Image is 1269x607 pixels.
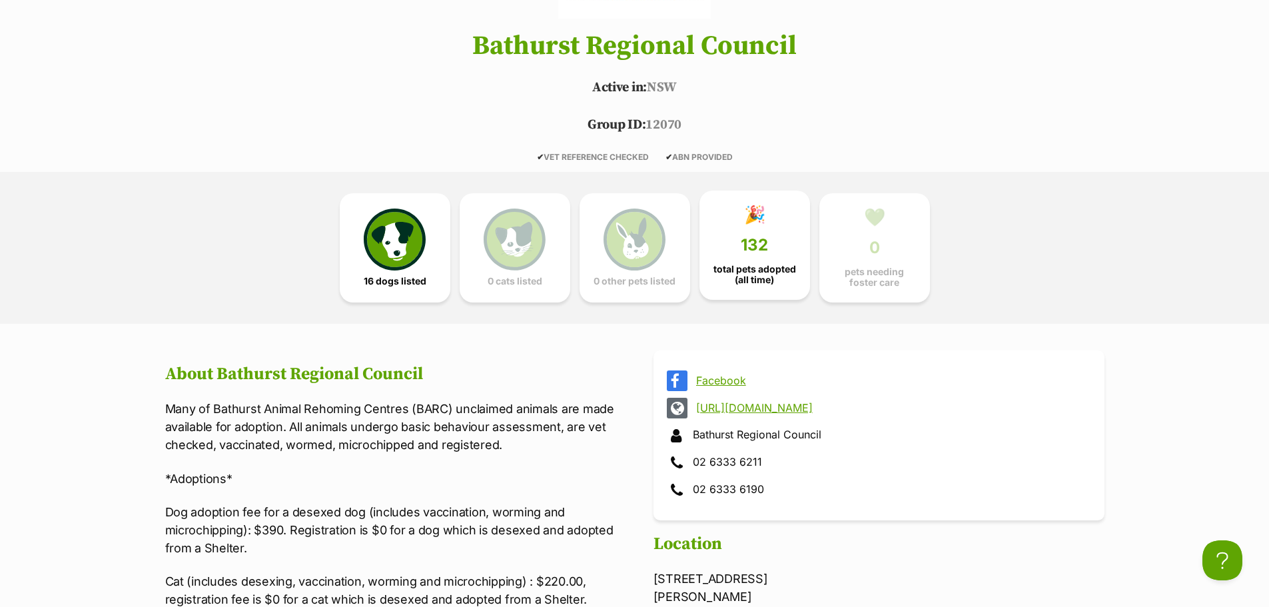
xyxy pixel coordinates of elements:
span: 0 other pets listed [594,276,675,287]
span: 0 [869,239,880,257]
icon: ✔ [665,152,672,162]
a: Facebook [696,374,1086,386]
span: [STREET_ADDRESS] [653,572,768,586]
a: [URL][DOMAIN_NAME] [696,402,1086,414]
span: 16 dogs listed [364,276,426,287]
p: Dog adoption fee for a desexed dog (includes vaccination, worming and microchipping): $390. Regis... [165,503,616,557]
a: 💚 0 pets needing foster care [819,193,930,303]
img: petrescue-icon-eee76f85a60ef55c4a1927667547b313a7c0e82042636edf73dce9c88f694885.svg [364,209,425,270]
a: 0 other pets listed [580,193,690,303]
span: ABN PROVIDED [665,152,733,162]
span: 132 [741,236,768,255]
span: [PERSON_NAME] [653,590,752,604]
div: 💚 [864,207,885,227]
a: 0 cats listed [460,193,570,303]
p: 12070 [145,115,1124,135]
div: Bathurst Regional Council [667,425,1091,446]
p: Many of Bathurst Animal Rehoming Centres (BARC) unclaimed animals are made available for adoption... [165,400,616,454]
icon: ✔ [537,152,544,162]
span: 0 cats listed [488,276,542,287]
iframe: Help Scout Beacon - Open [1202,540,1242,580]
img: cat-icon-068c71abf8fe30c970a85cd354bc8e23425d12f6e8612795f06af48be43a487a.svg [484,209,545,270]
h1: Bathurst Regional Council [145,31,1124,61]
span: Active in: [592,79,647,96]
img: bunny-icon-b786713a4a21a2fe6d13e954f4cb29d131f1b31f8a74b52ca2c6d2999bc34bbe.svg [604,209,665,270]
p: NSW [145,78,1124,98]
span: Group ID: [588,117,645,133]
div: 02 6333 6211 [667,452,1091,473]
a: 🎉 132 total pets adopted (all time) [699,191,810,300]
div: 02 6333 6190 [667,480,1091,500]
h2: About Bathurst Regional Council [165,364,616,384]
a: 16 dogs listed [340,193,450,303]
h2: Location [653,534,1104,554]
span: total pets adopted (all time) [711,264,799,285]
span: VET REFERENCE CHECKED [537,152,649,162]
span: pets needing foster care [831,267,919,288]
div: 🎉 [744,205,765,225]
p: *Adoptions* [165,470,616,488]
